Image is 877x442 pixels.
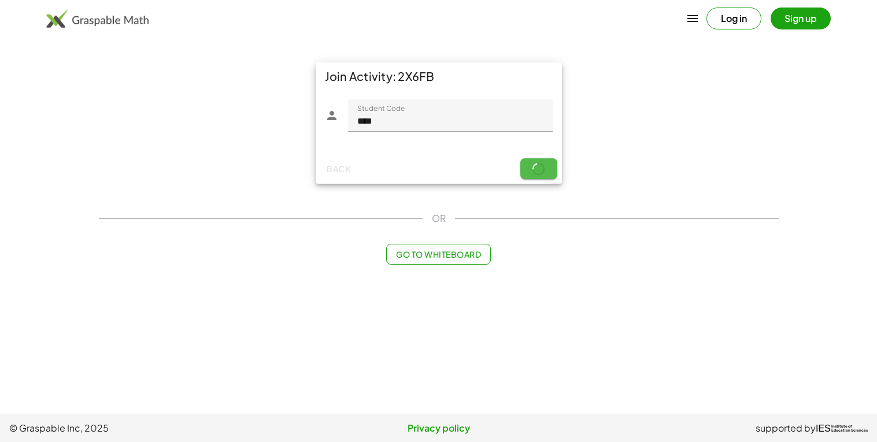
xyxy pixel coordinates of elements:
span: OR [432,211,446,225]
button: Go to Whiteboard [386,244,491,265]
span: IES [816,423,831,434]
span: © Graspable Inc, 2025 [9,421,295,435]
a: Privacy policy [295,421,582,435]
span: Institute of Education Sciences [831,425,868,433]
div: Join Activity: 2X6FB [316,62,562,90]
button: Log in [706,8,761,29]
span: Go to Whiteboard [396,249,481,259]
span: supported by [756,421,816,435]
a: IESInstitute ofEducation Sciences [816,421,868,435]
button: Sign up [771,8,831,29]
